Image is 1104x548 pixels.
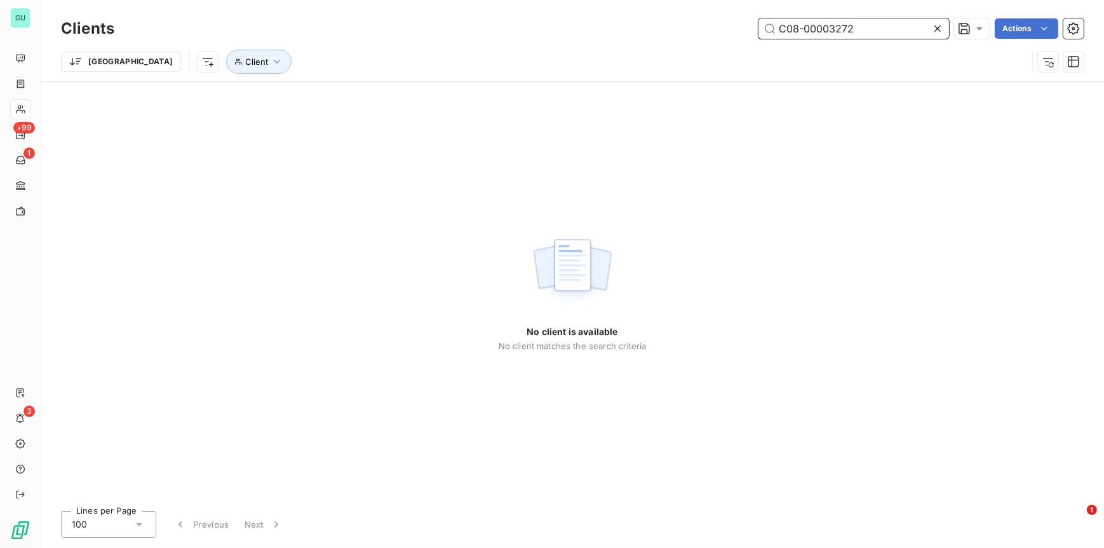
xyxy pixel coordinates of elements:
span: +99 [13,122,35,134]
span: No client matches the search criteria [499,341,647,351]
span: No client is available [527,325,617,338]
button: [GEOGRAPHIC_DATA] [61,51,181,72]
div: GU [10,8,30,28]
h3: Clients [61,17,114,40]
span: 3 [24,406,35,417]
button: Previous [166,511,237,538]
input: Search [758,18,949,39]
img: empty state [532,232,613,311]
span: Client [245,57,268,67]
span: 1 [1087,505,1097,515]
button: Client [226,50,292,74]
iframe: Intercom live chat [1061,505,1091,535]
button: Next [237,511,290,538]
span: 100 [72,518,87,531]
img: Logo LeanPay [10,520,30,540]
span: 1 [24,147,35,159]
button: Actions [995,18,1058,39]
